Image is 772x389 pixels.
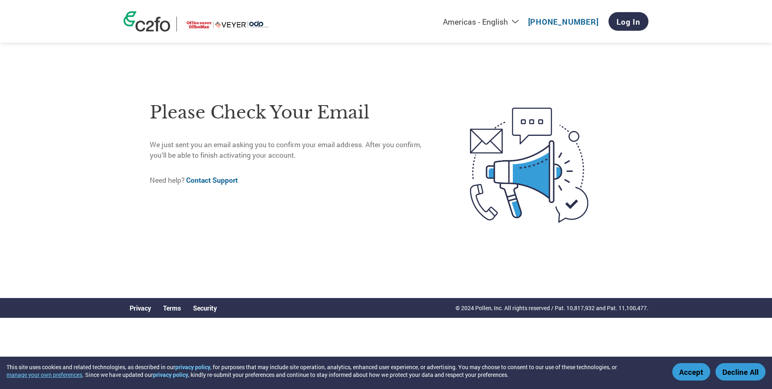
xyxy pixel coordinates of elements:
[6,363,661,378] div: This site uses cookies and related technologies, as described in our , for purposes that may incl...
[6,371,82,378] button: manage your own preferences
[124,11,170,32] img: c2fo logo
[130,304,151,312] a: Privacy
[193,304,217,312] a: Security
[175,363,210,371] a: privacy policy
[672,363,710,381] button: Accept
[528,17,599,27] a: [PHONE_NUMBER]
[436,93,622,237] img: open-email
[455,304,648,312] p: © 2024 Pollen, Inc. All rights reserved / Pat. 10,817,932 and Pat. 11,100,477.
[153,371,188,378] a: privacy policy
[150,140,436,161] p: We just sent you an email asking you to confirm your email address. After you confirm, you’ll be ...
[163,304,181,312] a: Terms
[186,175,238,185] a: Contact Support
[150,99,436,126] h1: Please check your email
[150,175,436,186] p: Need help?
[608,12,648,31] a: Log In
[715,363,766,381] button: Decline All
[183,17,273,32] img: Office Depot | Veyer | ODP BS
